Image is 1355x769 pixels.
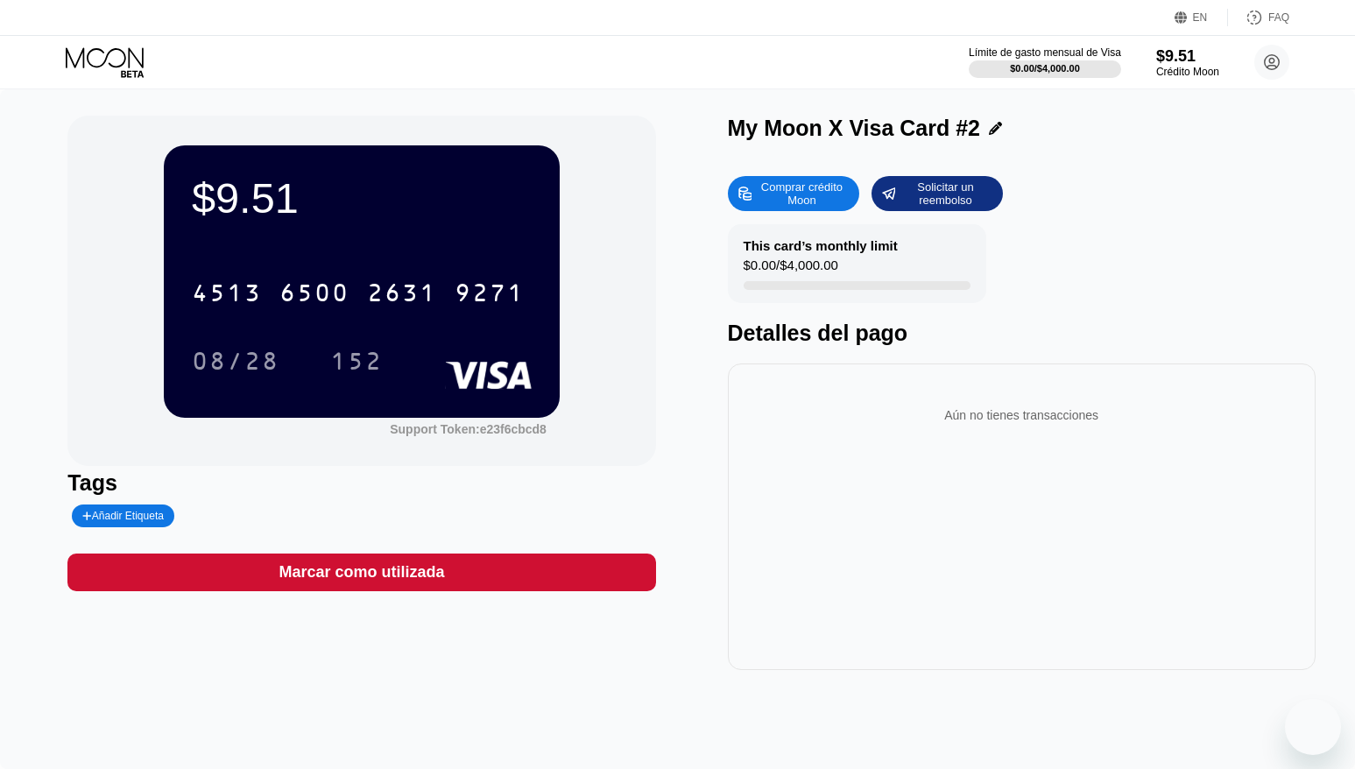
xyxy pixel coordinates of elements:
[753,180,850,208] div: Comprar crédito Moon
[1156,47,1219,66] div: $9.51
[390,422,547,436] div: Support Token: e23f6cbcd8
[728,176,859,211] div: Comprar crédito Moon
[192,173,532,222] div: $9.51
[330,349,383,377] div: 152
[390,422,547,436] div: Support Token:e23f6cbcd8
[1156,66,1219,78] div: Crédito Moon
[1010,63,1080,74] div: $0.00 / $4,000.00
[744,238,898,253] div: This card’s monthly limit
[1285,699,1341,755] iframe: Botón para iniciar la ventana de mensajería
[72,504,174,527] div: Añadir Etiqueta
[192,281,262,309] div: 4513
[181,271,535,314] div: 4513650026319271
[897,180,993,208] div: Solicitar un reembolso
[82,510,164,522] div: Añadir Etiqueta
[969,46,1121,78] div: Límite de gasto mensual de Visa$0.00/$4,000.00
[1193,11,1208,24] div: EN
[1175,9,1228,26] div: EN
[67,470,655,496] div: Tags
[969,46,1121,59] div: Límite de gasto mensual de Visa
[67,554,655,591] div: Marcar como utilizada
[1268,11,1289,24] div: FAQ
[728,321,1316,346] div: Detalles del pago
[742,391,1302,440] div: Aún no tienes transacciones
[279,281,349,309] div: 6500
[317,339,396,383] div: 152
[744,258,838,281] div: $0.00 / $4,000.00
[279,562,444,582] div: Marcar como utilizada
[872,176,1003,211] div: Solicitar un reembolso
[367,281,437,309] div: 2631
[455,281,525,309] div: 9271
[192,349,279,377] div: 08/28
[1228,9,1289,26] div: FAQ
[179,339,293,383] div: 08/28
[1156,47,1219,78] div: $9.51Crédito Moon
[728,116,981,141] div: My Moon X Visa Card #2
